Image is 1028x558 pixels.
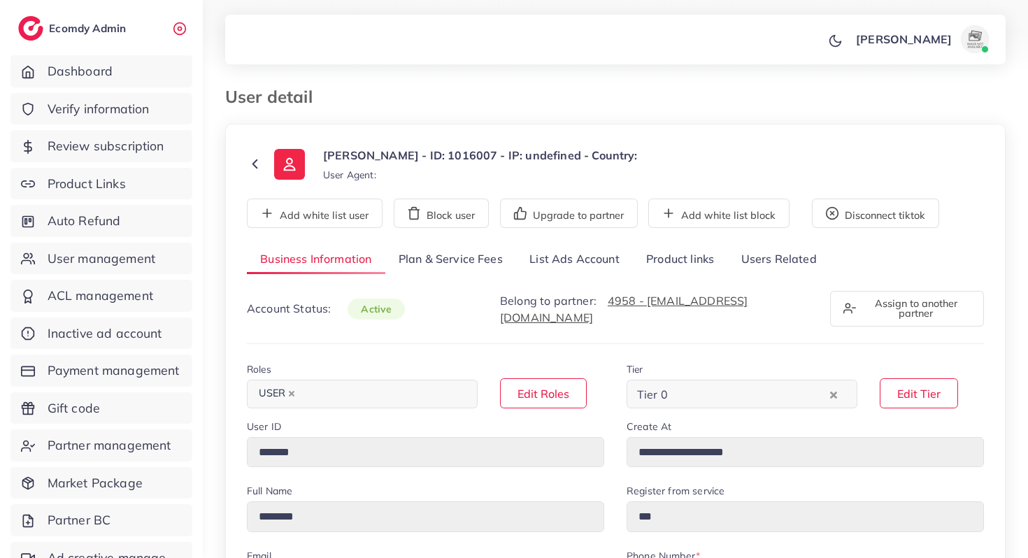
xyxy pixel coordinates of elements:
a: Product Links [10,168,192,200]
a: Inactive ad account [10,317,192,350]
label: Full Name [247,484,292,498]
button: Block user [394,199,489,228]
h2: Ecomdy Admin [49,22,129,35]
span: Gift code [48,399,100,417]
a: Market Package [10,467,192,499]
div: Search for option [627,380,857,408]
button: Edit Tier [880,378,958,408]
button: Add white list user [247,199,383,228]
span: Payment management [48,362,180,380]
span: ACL management [48,287,153,305]
small: User Agent: [323,168,376,182]
a: Users Related [727,245,829,275]
a: Payment management [10,355,192,387]
p: Account Status: [247,300,405,317]
label: User ID [247,420,281,434]
span: Verify information [48,100,150,118]
button: Add white list block [648,199,790,228]
a: Gift code [10,392,192,424]
a: Partner BC [10,504,192,536]
img: ic-user-info.36bf1079.svg [274,149,305,180]
span: active [348,299,405,320]
button: Assign to another partner [830,291,984,327]
span: Partner management [48,436,171,455]
input: Search for option [303,383,459,405]
span: Inactive ad account [48,324,162,343]
a: User management [10,243,192,275]
span: Market Package [48,474,143,492]
a: Business Information [247,245,385,275]
a: Verify information [10,93,192,125]
h3: User detail [225,87,324,107]
div: Search for option [247,380,478,408]
img: avatar [961,25,989,53]
span: User management [48,250,155,268]
a: Partner management [10,429,192,462]
input: Search for option [672,383,827,405]
img: logo [18,16,43,41]
a: Dashboard [10,55,192,87]
p: Belong to partner: [500,292,813,326]
span: Auto Refund [48,212,121,230]
button: Deselect USER [288,390,295,397]
span: USER [252,384,301,403]
label: Create At [627,420,671,434]
a: Plan & Service Fees [385,245,516,275]
a: Review subscription [10,130,192,162]
button: Upgrade to partner [500,199,638,228]
p: [PERSON_NAME] - ID: 1016007 - IP: undefined - Country: [323,147,638,164]
a: [PERSON_NAME]avatar [848,25,994,53]
a: ACL management [10,280,192,312]
label: Tier [627,362,643,376]
button: Disconnect tiktok [812,199,939,228]
label: Roles [247,362,271,376]
a: List Ads Account [516,245,633,275]
span: Product Links [48,175,126,193]
a: Auto Refund [10,205,192,237]
a: logoEcomdy Admin [18,16,129,41]
button: Clear Selected [830,386,837,402]
span: Partner BC [48,511,111,529]
span: Review subscription [48,137,164,155]
label: Register from service [627,484,724,498]
p: [PERSON_NAME] [856,31,952,48]
span: Dashboard [48,62,113,80]
span: Tier 0 [634,384,671,405]
a: Product links [633,245,727,275]
button: Edit Roles [500,378,587,408]
a: 4958 - [EMAIL_ADDRESS][DOMAIN_NAME] [500,294,748,324]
